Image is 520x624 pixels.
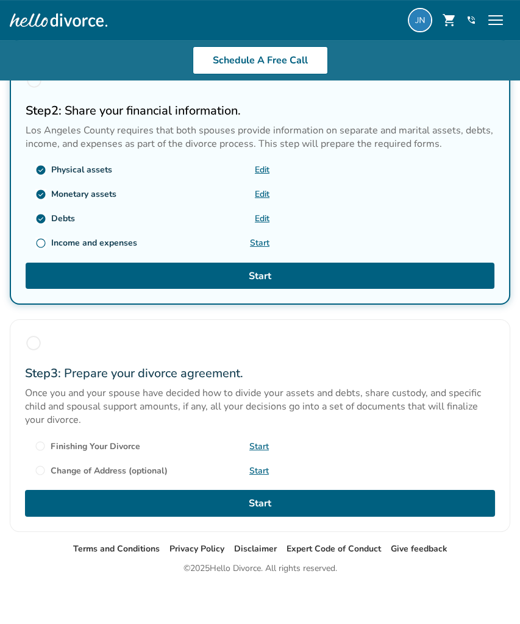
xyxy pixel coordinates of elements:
a: Edit [255,213,269,224]
span: check_circle [35,165,46,175]
a: Privacy Policy [169,543,224,555]
a: Schedule A Free Call [193,46,328,74]
span: radio_button_unchecked [25,335,42,352]
a: Start [25,490,495,517]
span: radio_button_unchecked [35,238,46,249]
div: Change of Address (optional) [51,465,168,477]
span: shopping_cart [442,13,457,27]
div: Income and expenses [51,237,137,249]
a: phone_in_talk [466,15,476,25]
div: Monetary assets [51,188,116,200]
span: radio_button_unchecked [26,72,43,89]
span: radio_button_unchecked [35,441,46,452]
span: menu [486,10,505,30]
p: Once you and your spouse have decided how to divide your assets and debts, share custody, and spe... [25,386,495,427]
li: Give feedback [391,542,447,556]
a: Start [249,441,269,452]
img: jeannguyen3@gmail.com [408,8,432,32]
a: Start [26,263,494,289]
a: Start [249,465,269,477]
iframe: Chat Widget [459,565,520,624]
a: Edit [255,188,269,200]
a: Start [250,237,269,249]
p: Los Angeles County requires that both spouses provide information on separate and marital assets,... [26,124,494,151]
strong: Step 3 : [25,365,61,381]
span: radio_button_unchecked [35,465,46,476]
h2: Share your financial information. [26,102,494,119]
div: Finishing Your Divorce [51,441,140,452]
div: © 2025 Hello Divorce. All rights reserved. [183,561,337,576]
a: Expert Code of Conduct [287,543,381,555]
span: check_circle [35,189,46,200]
a: Edit [255,164,269,175]
a: Terms and Conditions [73,543,160,555]
li: Disclaimer [234,542,277,556]
span: check_circle [35,213,46,224]
div: Debts [51,213,75,224]
h2: Prepare your divorce agreement. [25,365,495,381]
strong: Step 2 : [26,102,62,119]
div: Physical assets [51,164,112,175]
